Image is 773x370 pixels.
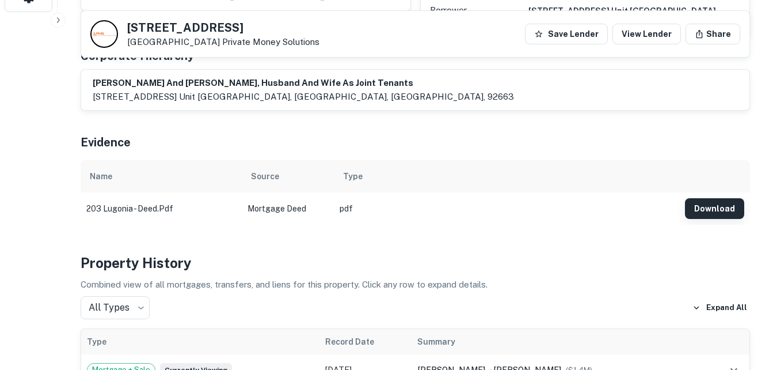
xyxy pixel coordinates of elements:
[685,198,744,219] button: Download
[612,24,681,44] a: View Lender
[686,24,740,44] button: Share
[715,278,773,333] iframe: Chat Widget
[242,192,334,225] td: Mortgage Deed
[81,278,750,292] p: Combined view of all mortgages, transfers, and liens for this property. Click any row to expand d...
[81,160,242,192] th: Name
[690,299,750,316] button: Expand All
[319,329,412,354] th: Record Date
[430,3,474,31] p: Borrower Address
[334,160,679,192] th: Type
[81,134,131,151] h5: Evidence
[127,22,319,33] h5: [STREET_ADDRESS]
[479,5,718,30] a: [STREET_ADDRESS] unit [GEOGRAPHIC_DATA], [GEOGRAPHIC_DATA], [GEOGRAPHIC_DATA], 92663
[222,37,319,47] a: Private Money Solutions
[93,90,514,104] p: [STREET_ADDRESS] unit [GEOGRAPHIC_DATA], [GEOGRAPHIC_DATA], [GEOGRAPHIC_DATA], 92663
[412,329,702,354] th: Summary
[81,252,750,273] h4: Property History
[525,24,608,44] button: Save Lender
[81,192,242,225] td: 203 lugonia - deed.pdf
[93,77,514,90] h6: [PERSON_NAME] and [PERSON_NAME], husband and wife as joint tenants
[81,296,150,319] div: All Types
[81,329,319,354] th: Type
[127,37,319,47] p: [GEOGRAPHIC_DATA]
[242,160,334,192] th: Source
[90,169,112,183] div: Name
[81,160,750,225] div: scrollable content
[343,169,363,183] div: Type
[334,192,679,225] td: pdf
[723,9,740,26] button: Copy Address
[251,169,279,183] div: Source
